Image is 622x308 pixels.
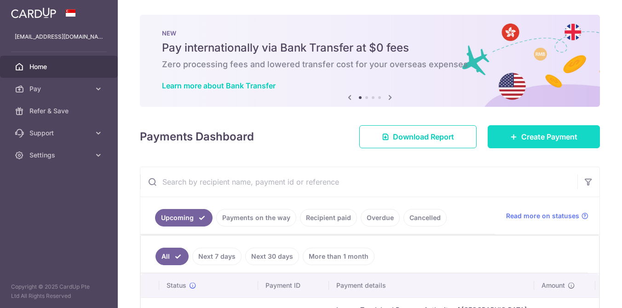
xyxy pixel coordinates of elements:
img: Bank transfer banner [140,15,600,107]
span: Support [29,128,90,138]
th: Payment ID [258,273,329,297]
h4: Payments Dashboard [140,128,254,145]
a: Read more on statuses [506,211,588,221]
a: Upcoming [155,209,213,227]
a: Create Payment [488,125,600,148]
span: Read more on statuses [506,211,579,221]
th: Payment details [329,273,534,297]
a: Cancelled [403,209,447,227]
p: [EMAIL_ADDRESS][DOMAIN_NAME] [15,32,103,41]
span: Status [167,281,186,290]
span: Refer & Save [29,106,90,116]
a: Overdue [361,209,400,227]
span: Pay [29,84,90,93]
a: All [155,248,189,265]
input: Search by recipient name, payment id or reference [140,167,577,197]
h6: Zero processing fees and lowered transfer cost for your overseas expenses [162,59,578,70]
span: Download Report [393,131,454,142]
span: Create Payment [521,131,577,142]
span: Home [29,62,90,71]
span: Amount [541,281,565,290]
a: Recipient paid [300,209,357,227]
a: Next 30 days [245,248,299,265]
span: Settings [29,151,90,160]
a: More than 1 month [303,248,374,265]
img: CardUp [11,7,56,18]
p: NEW [162,29,578,37]
a: Learn more about Bank Transfer [162,81,276,90]
a: Download Report [359,125,477,148]
a: Payments on the way [216,209,296,227]
a: Next 7 days [192,248,242,265]
h5: Pay internationally via Bank Transfer at $0 fees [162,41,578,55]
